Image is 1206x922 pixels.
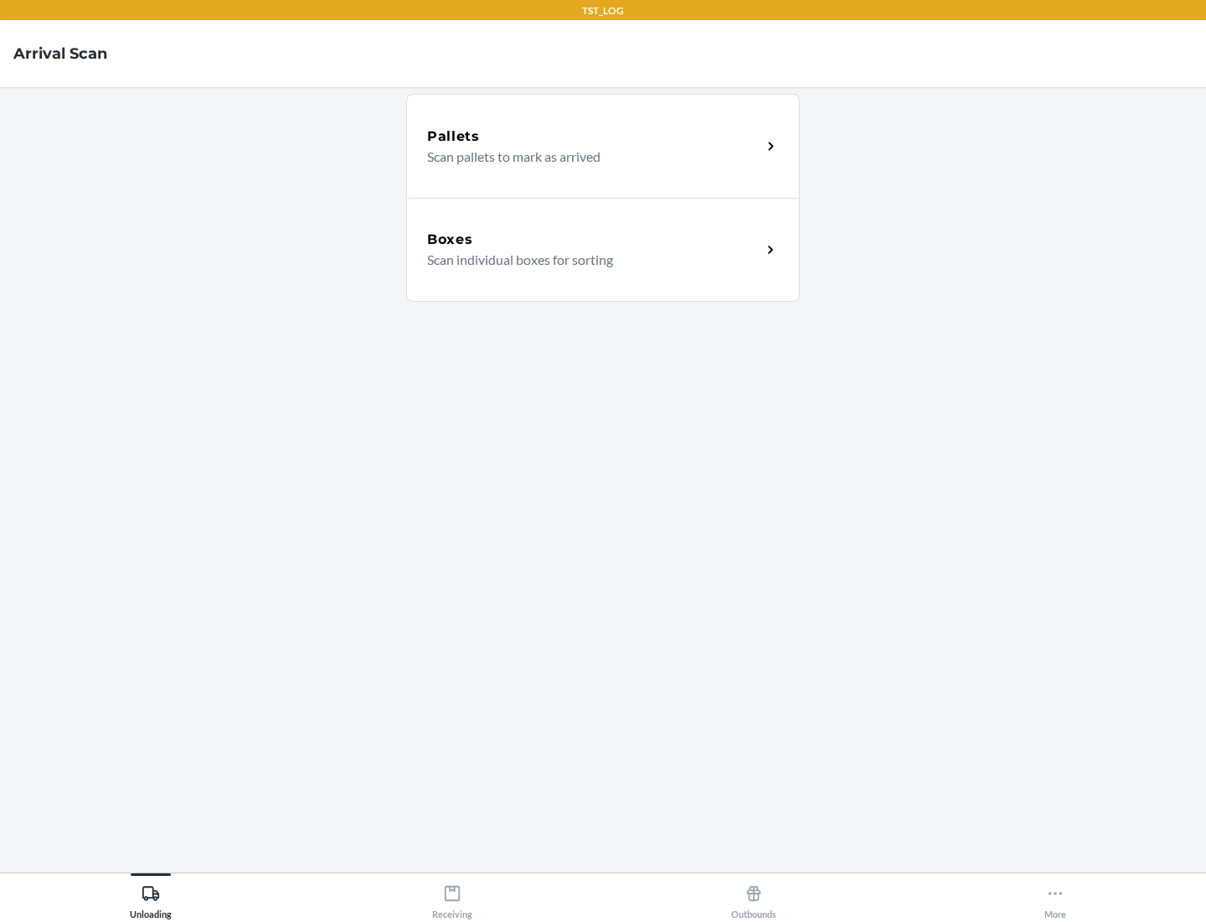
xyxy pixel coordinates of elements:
div: Receiving [432,878,472,919]
p: Scan individual boxes for sorting [427,250,748,270]
div: More [1044,878,1066,919]
p: TST_LOG [582,3,624,18]
h5: Pallets [427,127,480,147]
button: Receiving [301,873,603,919]
h5: Boxes [427,230,473,250]
a: PalletsScan pallets to mark as arrived [406,94,800,198]
div: Outbounds [731,878,776,919]
div: Unloading [130,878,172,919]
a: BoxesScan individual boxes for sorting [406,198,800,302]
button: Outbounds [603,873,904,919]
p: Scan pallets to mark as arrived [427,147,748,167]
h4: Arrival Scan [13,43,107,65]
button: More [904,873,1206,919]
